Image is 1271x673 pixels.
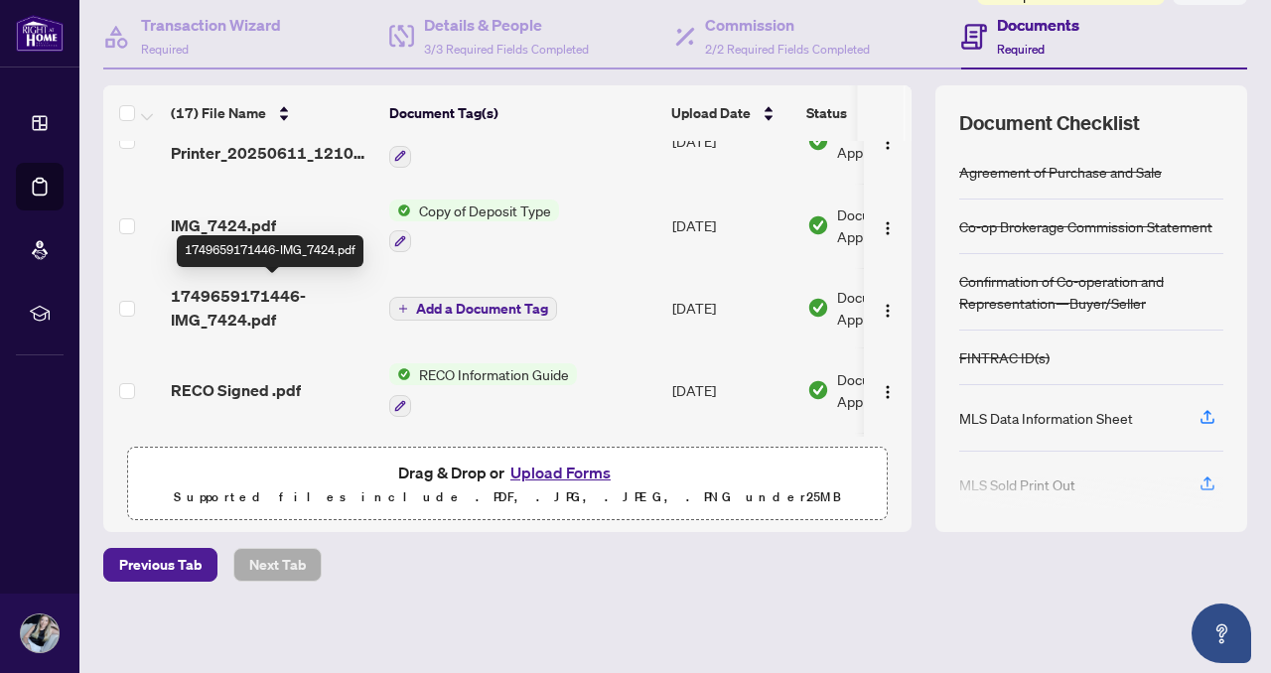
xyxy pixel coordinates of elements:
div: Co-op Brokerage Commission Statement [959,215,1212,237]
span: 3/3 Required Fields Completed [424,42,589,57]
span: Add a Document Tag [416,302,548,316]
img: Document Status [807,379,829,401]
td: [DATE] [664,347,799,433]
td: [DATE] [664,98,799,184]
button: Add a Document Tag [389,297,557,321]
td: [DATE] [664,433,799,518]
img: logo [16,15,64,52]
div: Confirmation of Co-operation and Representation—Buyer/Seller [959,270,1223,314]
span: Document Approved [837,368,960,412]
h4: Details & People [424,13,589,37]
span: RECO Signed .pdf [171,378,301,402]
img: Logo [880,384,896,400]
button: Logo [872,209,904,241]
button: Status IconRECO Information Guide [389,363,577,417]
th: Upload Date [663,85,798,141]
span: Document Approved [837,119,960,163]
img: Status Icon [389,363,411,385]
span: Drag & Drop or [398,460,617,485]
p: Supported files include .PDF, .JPG, .JPEG, .PNG under 25 MB [140,485,875,509]
span: Upload Date [671,102,751,124]
span: 1749659171446-IMG_7424.pdf [171,284,373,332]
span: Previous Tab [119,549,202,581]
span: Document Approved [837,203,960,247]
button: Logo [872,292,904,324]
div: FINTRAC ID(s) [959,346,1050,368]
img: Status Icon [389,200,411,221]
button: Logo [872,374,904,406]
span: IMG_7424.pdf [171,213,276,237]
th: Status [798,85,967,141]
h4: Commission [705,13,870,37]
button: Open asap [1192,604,1251,663]
button: Upload Forms [504,460,617,485]
td: [DATE] [664,184,799,269]
img: Logo [880,303,896,319]
button: Next Tab [233,548,322,582]
div: 1749659171446-IMG_7424.pdf [177,235,363,267]
span: Required [997,42,1045,57]
img: Document Status [807,214,829,236]
span: plus [398,304,408,314]
th: Document Tag(s) [381,85,663,141]
h4: Transaction Wizard [141,13,281,37]
div: Agreement of Purchase and Sale [959,161,1162,183]
span: Barrie Printer_20250611_121042.pdf [171,117,373,165]
td: [DATE] [664,268,799,347]
img: Logo [880,220,896,236]
img: Document Status [807,130,829,152]
span: Document Approved [837,286,960,330]
div: MLS Data Information Sheet [959,407,1133,429]
span: Drag & Drop orUpload FormsSupported files include .PDF, .JPG, .JPEG, .PNG under25MB [128,448,887,521]
img: Document Status [807,297,829,319]
span: Status [806,102,847,124]
button: Logo [872,125,904,157]
button: Status IconCopy of Deposit Type [389,200,559,253]
span: RECO Information Guide [411,363,577,385]
button: Add a Document Tag [389,295,557,321]
span: Document Checklist [959,109,1140,137]
span: Copy of Deposit Type [411,200,559,221]
th: (17) File Name [163,85,381,141]
span: (17) File Name [171,102,266,124]
span: Required [141,42,189,57]
span: 2/2 Required Fields Completed [705,42,870,57]
button: Previous Tab [103,548,217,582]
img: Profile Icon [21,614,59,652]
div: MLS Sold Print Out [959,473,1075,495]
h4: Documents [997,13,1079,37]
img: Logo [880,135,896,151]
button: Status IconDeposit Receipt [389,114,526,168]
